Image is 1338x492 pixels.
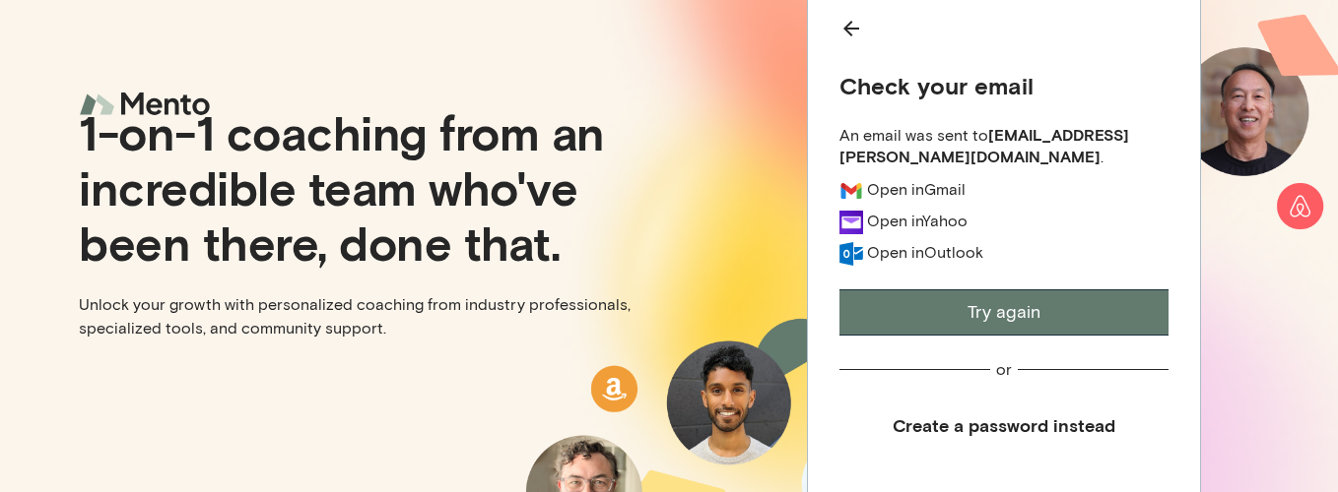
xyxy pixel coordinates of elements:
a: Open inOutlook [867,242,983,266]
div: Open in Outlook [867,242,983,263]
a: Open inYahoo [867,211,968,234]
button: Back [839,17,1169,47]
div: An email was sent to . [839,124,1169,167]
p: Unlock your growth with personalized coaching from industry professionals, specialized tools, and... [79,293,653,340]
button: Try again [839,289,1169,336]
div: Check your email [839,71,1169,100]
div: Open in Gmail [867,179,966,200]
div: or [996,359,1012,380]
a: Open inGmail [867,179,966,203]
button: Create a password instead [839,403,1169,448]
p: 1-on-1 coaching from an incredible team who've been there, done that. [79,104,653,270]
img: logo [79,79,217,131]
div: Open in Yahoo [867,211,968,231]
